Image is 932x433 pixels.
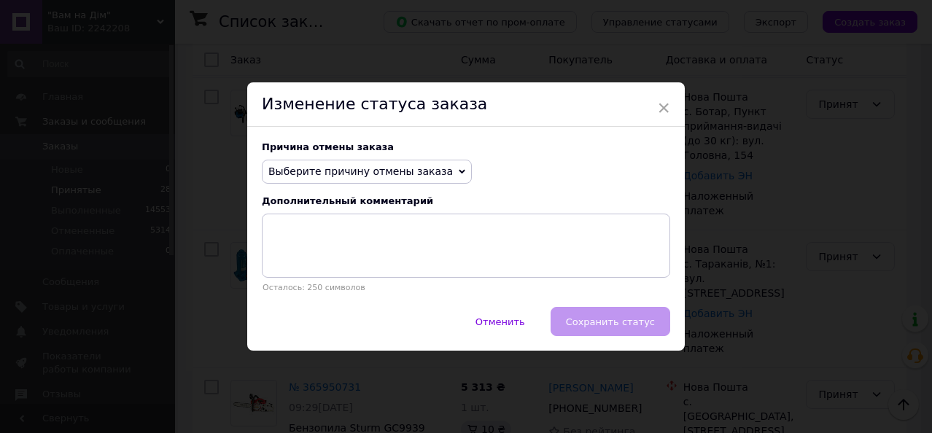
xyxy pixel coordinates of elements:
span: Выберите причину отмены заказа [268,165,453,177]
div: Причина отмены заказа [262,141,670,152]
div: Изменение статуса заказа [247,82,685,127]
span: Отменить [475,316,525,327]
div: Дополнительный комментарий [262,195,670,206]
p: Осталось: 250 символов [262,283,670,292]
button: Отменить [460,307,540,336]
span: × [657,95,670,120]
